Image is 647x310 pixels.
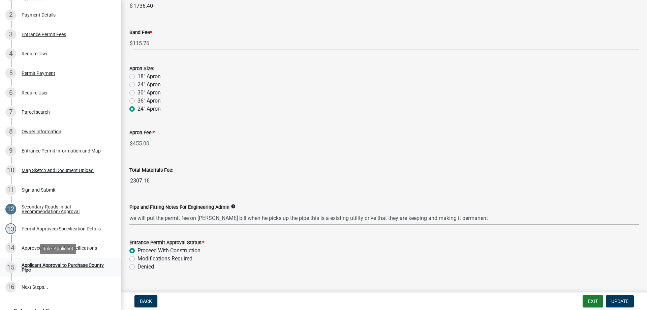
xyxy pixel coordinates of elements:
[611,299,628,304] span: Update
[22,204,111,214] div: Secondary Roads Initial Recommendation/Approval
[22,129,61,134] div: Owner Information
[137,89,161,97] label: 30" Apron
[5,204,16,215] div: 12
[137,97,161,105] label: 36" Apron
[129,36,133,50] span: $
[137,263,154,271] label: Denied
[129,131,155,135] label: Apron Fee:
[5,48,16,59] div: 4
[5,107,16,117] div: 7
[22,263,111,272] div: Applicant Approval to Purchase County Pipe
[40,244,76,254] div: Role: Applicant
[22,12,56,17] div: Payment Details
[5,223,16,234] div: 13
[137,73,161,81] label: 18" Apron
[137,255,192,263] label: Modifications Required
[22,90,48,95] div: Require User
[129,168,173,173] label: Total Materials Fee:
[129,205,229,210] label: Pipe and Fitting Notes For Engineering Admin
[5,282,16,292] div: 16
[22,148,101,153] div: Entrance Permit Information and Map
[5,68,16,79] div: 5
[5,87,16,98] div: 6
[5,145,16,156] div: 9
[5,262,16,273] div: 15
[22,246,97,250] div: Approved Permit with Specifications
[137,105,161,113] label: 24" Apron
[606,295,634,307] button: Update
[22,226,101,231] div: Permit Approved/Specification Details
[5,126,16,137] div: 8
[22,71,55,76] div: Permit Payment
[129,241,204,245] label: Entrance Permit Approval Status:
[137,247,201,255] label: Proceed With Construction
[22,110,50,114] div: Parcel search
[129,66,154,71] label: Apron Size:
[5,185,16,195] div: 11
[140,299,152,304] span: Back
[5,29,16,40] div: 3
[137,81,161,89] label: 24" Apron
[5,243,16,253] div: 14
[22,51,48,56] div: Require User
[129,137,133,150] span: $
[583,295,603,307] button: Exit
[22,188,56,192] div: Sign and Submit
[5,9,16,20] div: 2
[22,168,94,173] div: Map Sketch and Document Upload
[22,32,66,37] div: Entrance Permit Fees
[5,165,16,176] div: 10
[134,295,157,307] button: Back
[129,30,152,35] label: Band Fee
[231,204,236,209] i: info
